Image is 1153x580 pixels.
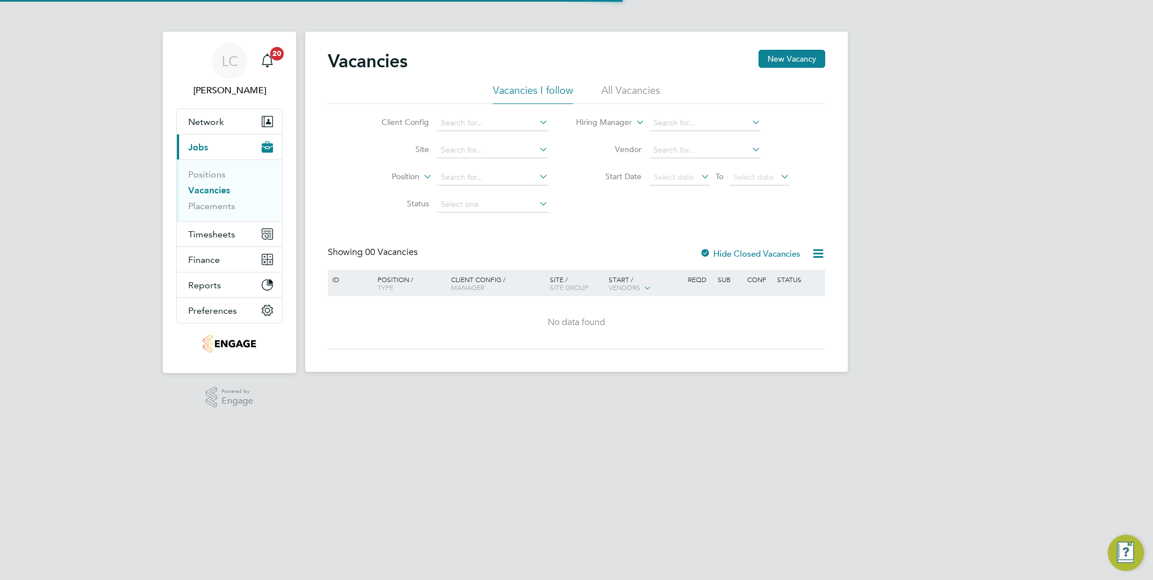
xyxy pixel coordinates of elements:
[270,47,284,60] span: 20
[176,43,283,97] a: LC[PERSON_NAME]
[163,32,296,373] nav: Main navigation
[365,246,418,258] span: 00 Vacancies
[328,50,408,72] h2: Vacancies
[567,117,632,128] label: Hiring Manager
[715,270,744,289] div: Sub
[576,144,641,154] label: Vendor
[177,298,282,323] button: Preferences
[206,387,254,408] a: Powered byEngage
[649,142,761,158] input: Search for...
[188,280,221,291] span: Reports
[188,169,226,180] a: Positions
[176,84,283,97] span: Lauren Catherine
[364,117,429,127] label: Client Config
[177,247,282,272] button: Finance
[354,171,419,183] label: Position
[177,109,282,134] button: Network
[176,335,283,353] a: Go to home page
[606,270,685,298] div: Start /
[177,159,282,221] div: Jobs
[550,283,588,292] span: Site Group
[437,142,548,158] input: Search for...
[437,197,548,213] input: Select one
[712,169,727,184] span: To
[188,116,224,127] span: Network
[222,396,253,406] span: Engage
[188,185,230,196] a: Vacancies
[1108,535,1144,571] button: Engage Resource Center
[328,246,420,258] div: Showing
[774,270,823,289] div: Status
[685,270,714,289] div: Reqd
[733,172,774,182] span: Select date
[609,283,640,292] span: Vendors
[448,270,547,297] div: Client Config /
[203,335,255,353] img: romaxrecruitment-logo-retina.png
[222,387,253,396] span: Powered by
[758,50,825,68] button: New Vacancy
[601,84,660,104] li: All Vacancies
[222,54,238,68] span: LC
[493,84,573,104] li: Vacancies I follow
[177,135,282,159] button: Jobs
[653,172,694,182] span: Select date
[437,170,548,185] input: Search for...
[330,317,823,328] div: No data found
[364,144,429,154] label: Site
[700,248,800,259] label: Hide Closed Vacancies
[188,305,237,316] span: Preferences
[744,270,774,289] div: Conf
[576,171,641,181] label: Start Date
[188,229,235,240] span: Timesheets
[364,198,429,209] label: Status
[437,115,548,131] input: Search for...
[378,283,393,292] span: Type
[369,270,448,297] div: Position /
[177,272,282,297] button: Reports
[188,142,208,153] span: Jobs
[451,283,484,292] span: Manager
[649,115,761,131] input: Search for...
[177,222,282,246] button: Timesheets
[188,201,235,211] a: Placements
[256,43,279,79] a: 20
[547,270,606,297] div: Site /
[188,254,220,265] span: Finance
[330,270,369,289] div: ID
